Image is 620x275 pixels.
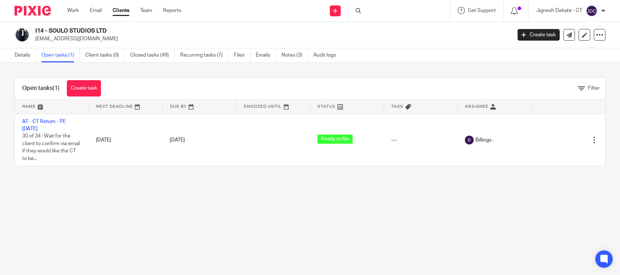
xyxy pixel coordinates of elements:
a: Notes (3) [281,48,308,62]
p: Jignesh Dekate - CT [536,7,582,14]
a: Closed tasks (49) [130,48,175,62]
a: Create task [518,29,560,41]
a: Clients [113,7,129,14]
a: Open tasks (1) [41,48,80,62]
a: Audit logs [313,48,341,62]
span: Get Support [468,8,496,13]
a: Reports [163,7,181,14]
a: Team [140,7,152,14]
a: Client tasks (0) [85,48,125,62]
img: Osahon%20Ikhile.jpg [15,27,30,42]
img: svg%3E [465,136,474,144]
span: 30 of 34 · Wait for the client to confirm via email if they would like the CT to be... [22,134,80,161]
span: (1) [53,85,60,91]
a: Files [234,48,250,62]
a: Emails [256,48,276,62]
a: Create task [67,80,101,97]
td: [DATE] [89,114,162,166]
span: Tags [391,104,404,108]
a: AT - CT Return - PE [DATE] [22,119,66,131]
a: Email [90,7,102,14]
span: Status [317,104,336,108]
div: --- [391,136,450,144]
span: Filter [588,86,600,91]
span: Snoozed Until [244,104,282,108]
span: [DATE] [170,137,185,143]
a: Details [15,48,36,62]
h2: I14 - SOULO STUDIOS LTD [35,27,412,35]
a: Recurring tasks (7) [180,48,228,62]
img: svg%3E [586,5,597,17]
h1: Open tasks [22,85,60,92]
span: Billings . [475,136,494,144]
img: Pixie [15,6,51,16]
span: Ready to file [317,135,353,144]
a: Work [67,7,79,14]
p: [EMAIL_ADDRESS][DOMAIN_NAME] [35,35,507,42]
